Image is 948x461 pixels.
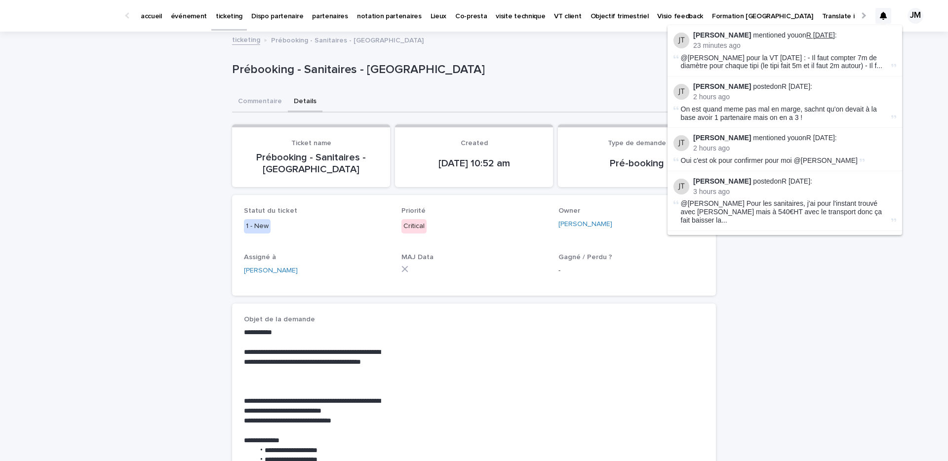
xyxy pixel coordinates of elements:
p: Pré-booking [570,157,704,169]
a: R [DATE] [806,31,835,39]
a: R [DATE] [782,82,810,90]
span: On est quand meme pas mal en marge, sachnt qu'on devait à la base avoir 1 partenaire mais on en a... [681,105,877,121]
p: - [558,266,704,276]
span: Created [461,140,488,147]
span: Objet de la demande [244,316,315,323]
p: mentioned you on : [693,134,896,142]
p: posted on : [693,82,896,91]
p: Prébooking - Sanitaires - [GEOGRAPHIC_DATA] [232,63,672,77]
strong: [PERSON_NAME] [693,134,751,142]
img: Joy Tarade [673,135,689,151]
div: Critical [401,219,427,233]
span: @[PERSON_NAME] Pour les sanitaires, j'ai pour l'instant trouvé avec [PERSON_NAME] mais à 540€HT a... [681,199,889,224]
button: Commentaire [232,92,288,113]
span: Assigné à [244,254,276,261]
span: Gagné / Perdu ? [558,254,612,261]
span: Oui c'est ok pour confirmer pour moi @[PERSON_NAME] [681,156,858,164]
p: 2 hours ago [693,93,896,101]
a: R [DATE] [782,177,810,185]
span: Statut du ticket [244,207,297,214]
img: Ls34BcGeRexTGTNfXpUC [20,6,116,26]
span: Type de demande [608,140,666,147]
p: 23 minutes ago [693,41,896,50]
button: Details [288,92,322,113]
span: @[PERSON_NAME] pour la VT [DATE] : - Il faut compter 7m de diamètre pour chaque tipi (le tipi fai... [681,54,889,71]
p: mentioned you on : [693,31,896,39]
a: [PERSON_NAME] [558,219,612,230]
strong: [PERSON_NAME] [693,31,751,39]
img: Joy Tarade [673,179,689,194]
img: Joy Tarade [673,84,689,100]
p: [DATE] 10:52 am [407,157,541,169]
span: Owner [558,207,580,214]
span: Priorité [401,207,426,214]
p: Prébooking - Sanitaires - [GEOGRAPHIC_DATA] [244,152,378,175]
span: MAJ Data [401,254,434,261]
p: Prébooking - Sanitaires - [GEOGRAPHIC_DATA] [271,34,424,45]
p: 3 hours ago [693,188,896,196]
p: 2 hours ago [693,144,896,153]
a: ticketing [232,34,260,45]
a: [PERSON_NAME] [244,266,298,276]
div: JM [908,8,923,24]
img: Joy Tarade [673,33,689,48]
strong: [PERSON_NAME] [693,82,751,90]
a: R [DATE] [806,134,835,142]
strong: [PERSON_NAME] [693,177,751,185]
span: Ticket name [291,140,331,147]
p: posted on : [693,177,896,186]
div: 1 - New [244,219,271,233]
